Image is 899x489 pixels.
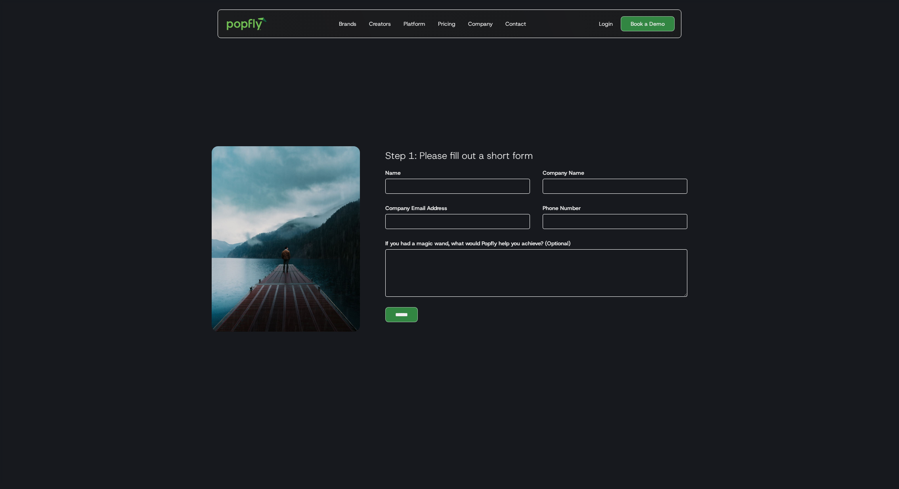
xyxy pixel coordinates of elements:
a: home [221,12,272,36]
div: Contact [505,20,526,28]
div: Company [468,20,493,28]
label: Company Email Address [385,204,447,212]
label: Phone Number [543,204,581,212]
div: Creators [369,20,391,28]
a: Pricing [435,10,459,38]
a: Book a Demo [621,16,675,31]
label: Name [385,169,401,177]
form: Demo Form - Main Conversion [360,150,694,322]
h3: Step 1: Please fill out a short form [379,150,694,162]
label: Company Name [543,169,584,177]
a: Login [596,20,616,28]
a: Contact [502,10,529,38]
div: Brands [339,20,356,28]
a: Platform [400,10,428,38]
a: Brands [336,10,360,38]
div: Platform [404,20,425,28]
div: Login [599,20,613,28]
a: Company [465,10,496,38]
div: Pricing [438,20,455,28]
a: Creators [366,10,394,38]
label: If you had a magic wand, what would Popfly help you achieve? (Optional) [385,239,570,247]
